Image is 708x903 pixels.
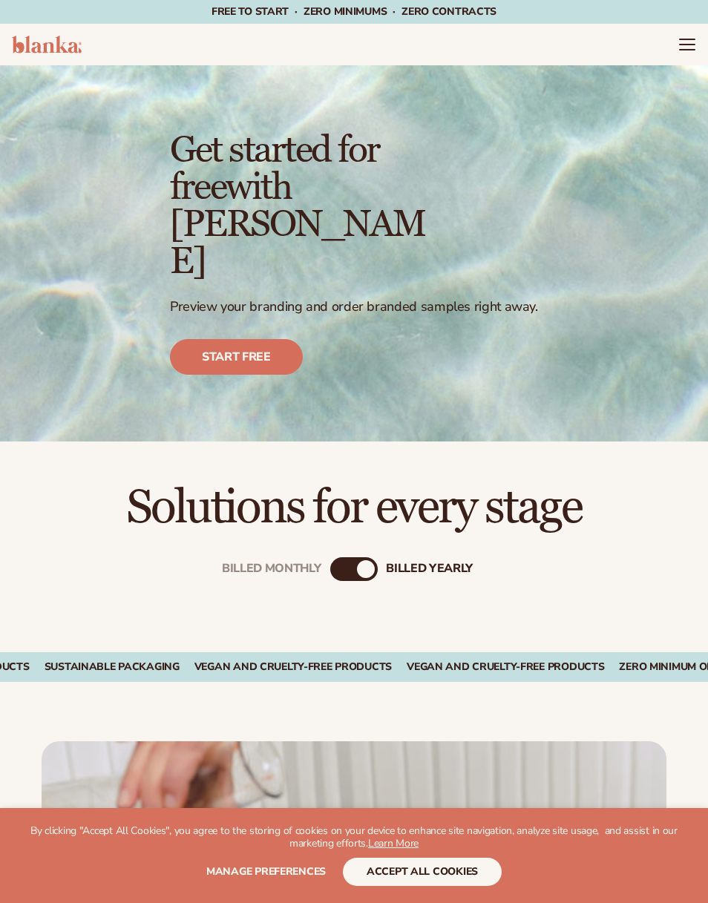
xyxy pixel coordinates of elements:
span: Free to start · ZERO minimums · ZERO contracts [212,4,496,19]
div: Vegan and Cruelty-Free Products [407,661,604,674]
div: VEGAN AND CRUELTY-FREE PRODUCTS [194,661,392,674]
div: billed Yearly [386,562,473,576]
p: By clicking "Accept All Cookies", you agree to the storing of cookies on your device to enhance s... [30,825,678,850]
img: logo [12,36,82,53]
summary: Menu [678,36,696,53]
div: SUSTAINABLE PACKAGING [45,661,180,674]
h2: Solutions for every stage [42,483,666,533]
a: Learn More [368,836,419,850]
a: Start free [170,339,303,375]
button: Manage preferences [206,858,326,886]
h1: Get started for free with [PERSON_NAME] [170,132,436,280]
button: accept all cookies [343,858,502,886]
span: Manage preferences [206,864,326,879]
div: Billed Monthly [222,562,321,576]
p: Preview your branding and order branded samples right away. [170,298,538,315]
